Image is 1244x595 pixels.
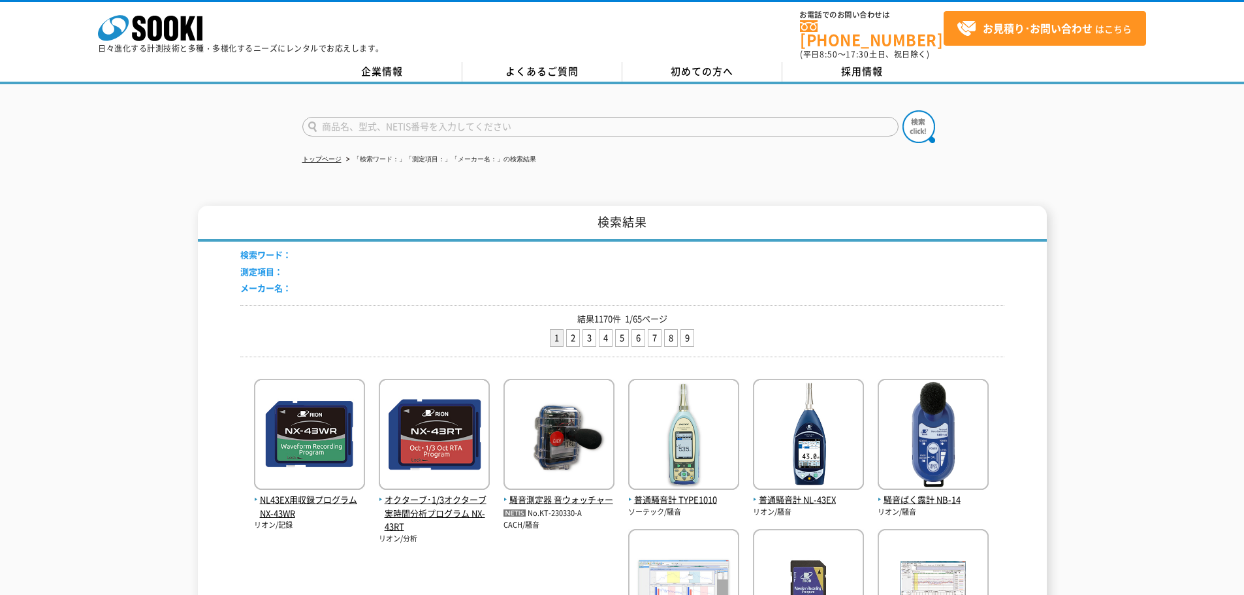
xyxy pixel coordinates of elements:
[379,534,490,545] p: リオン/分析
[878,493,989,507] span: 騒音ばく露計 NB-14
[240,281,291,294] span: メーカー名：
[379,493,490,534] span: オクターブ･1/3オクターブ実時間分析プログラム NX-43RT
[254,479,365,520] a: NL43EX用収録プログラム NX-43WR
[302,117,899,137] input: 商品名、型式、NETIS番号を入力してください
[800,48,929,60] span: (平日 ～ 土日、祝日除く)
[753,493,864,507] span: 普通騒音計 NL-43EX
[632,330,645,346] a: 6
[648,330,661,346] a: 7
[550,329,564,347] li: 1
[98,44,384,52] p: 日々進化する計測技術と多種・多様化するニーズにレンタルでお応えします。
[254,520,365,531] p: リオン/記録
[503,520,614,531] p: CACH/騒音
[254,379,365,493] img: NX-43WR
[681,330,694,346] a: 9
[665,330,677,346] a: 8
[240,248,291,261] span: 検索ワード：
[628,379,739,493] img: TYPE1010
[800,20,944,47] a: [PHONE_NUMBER]
[944,11,1146,46] a: お見積り･お問い合わせはこちら
[240,312,1004,326] p: 結果1170件 1/65ページ
[800,11,944,19] span: お電話でのお問い合わせは
[622,62,782,82] a: 初めての方へ
[198,206,1047,242] h1: 検索結果
[753,379,864,493] img: NL-43EX
[503,379,614,493] img: 音ウォッチャー
[671,64,733,78] span: 初めての方へ
[902,110,935,143] img: btn_search.png
[983,20,1092,36] strong: お見積り･お問い合わせ
[240,265,283,278] span: 測定項目：
[379,379,490,493] img: NX-43RT
[878,379,989,493] img: NB-14
[583,330,596,346] a: 3
[302,62,462,82] a: 企業情報
[503,479,614,507] a: 騒音測定器 音ウォッチャー
[628,507,739,518] p: ソーテック/騒音
[628,493,739,507] span: 普通騒音計 TYPE1010
[782,62,942,82] a: 採用情報
[616,330,628,346] a: 5
[302,155,342,163] a: トップページ
[599,330,612,346] a: 4
[753,479,864,507] a: 普通騒音計 NL-43EX
[878,479,989,507] a: 騒音ばく露計 NB-14
[753,507,864,518] p: リオン/騒音
[254,493,365,521] span: NL43EX用収録プログラム NX-43WR
[567,330,579,346] a: 2
[846,48,869,60] span: 17:30
[820,48,838,60] span: 8:50
[503,507,614,521] p: No.KT-230330-A
[462,62,622,82] a: よくあるご質問
[503,493,614,507] span: 騒音測定器 音ウォッチャー
[957,19,1132,39] span: はこちら
[379,479,490,534] a: オクターブ･1/3オクターブ実時間分析プログラム NX-43RT
[628,479,739,507] a: 普通騒音計 TYPE1010
[878,507,989,518] p: リオン/騒音
[343,153,536,167] li: 「検索ワード：」「測定項目：」「メーカー名：」の検索結果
